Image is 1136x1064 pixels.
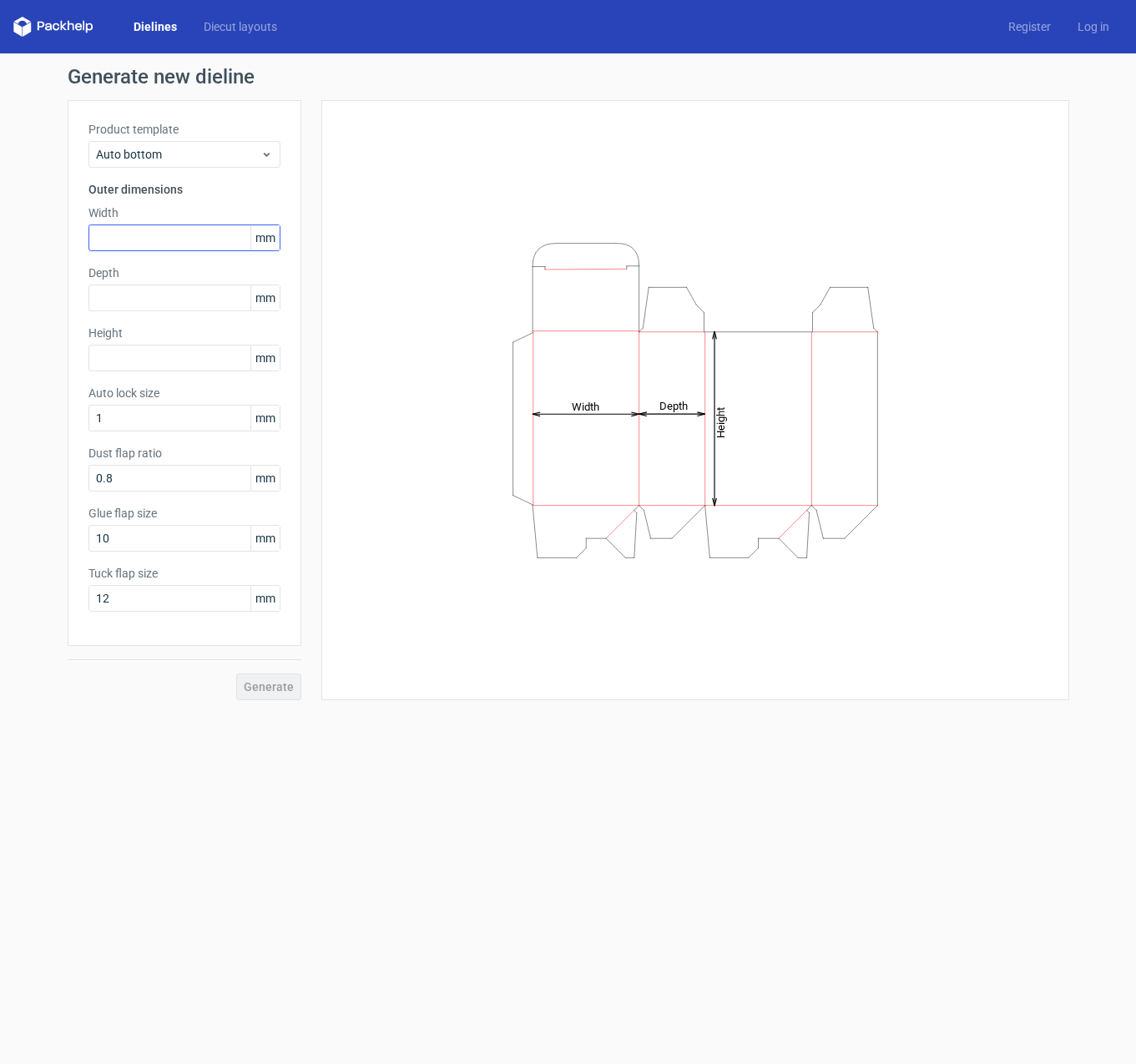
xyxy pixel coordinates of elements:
label: Width [88,204,280,221]
span: mm [250,225,280,250]
label: Height [88,325,280,341]
label: Dust flap ratio [88,445,280,461]
tspan: Height [714,406,726,437]
span: mm [250,466,280,491]
a: Log in [1064,18,1123,35]
h1: Generate new dieline [68,67,1069,87]
tspan: Depth [659,400,687,412]
span: Auto bottom [96,146,260,163]
span: mm [250,406,280,431]
span: mm [250,526,280,551]
tspan: Width [571,400,598,412]
a: Dielines [120,18,190,35]
label: Depth [88,265,280,281]
label: Tuck flap size [88,565,280,582]
span: mm [250,586,280,611]
label: Product template [88,121,280,138]
a: Register [995,18,1064,35]
span: mm [250,285,280,310]
label: Glue flap size [88,505,280,522]
a: Diecut layouts [190,18,290,35]
span: mm [250,345,280,371]
label: Auto lock size [88,385,280,401]
h3: Outer dimensions [88,181,280,198]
